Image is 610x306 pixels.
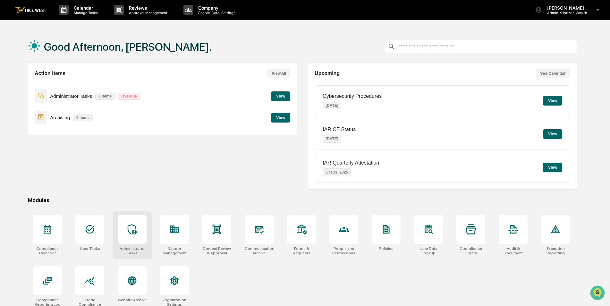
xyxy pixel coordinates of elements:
div: Communications Archive [245,246,274,255]
div: Vendor Management [160,246,189,255]
img: 1746055101610-c473b297-6a78-478c-a979-82029cc54cd1 [6,49,18,61]
p: Archiving [50,115,70,120]
div: User Tasks [80,246,100,251]
p: [DATE] [323,135,341,143]
p: 2 items [73,114,93,121]
div: 🗄️ [47,81,52,87]
span: Preclearance [13,81,41,87]
p: Administrator Tasks [50,93,92,99]
p: Admin • Horizon Wealth [542,11,587,15]
button: View [543,96,562,106]
div: Compliance Calendar [33,246,62,255]
span: Data Lookup [13,93,40,99]
button: Start new chat [109,51,117,59]
span: Pylon [64,109,78,114]
p: Reviews [124,5,171,11]
div: Administrator Tasks [118,246,147,255]
iframe: Open customer support [589,285,607,302]
p: Manage Tasks [69,11,101,15]
button: See Calendar [536,69,570,78]
p: People, Data, Settings [193,11,239,15]
button: View [543,129,562,139]
p: Calendar [69,5,101,11]
div: Audit & Document Logs [499,246,528,255]
div: We're available if you need us! [22,55,81,61]
div: 🔎 [6,94,12,99]
h1: Good Afternoon, [PERSON_NAME]. [44,40,212,53]
a: 🖐️Preclearance [4,78,44,90]
a: 🔎Data Lookup [4,90,43,102]
div: User Data Lookup [414,246,443,255]
h2: Upcoming [315,71,340,76]
p: How can we help? [6,13,117,24]
button: View [543,163,562,172]
a: 🗄️Attestations [44,78,82,90]
p: Approval Management [124,11,171,15]
div: Start new chat [22,49,105,55]
p: [PERSON_NAME] [542,5,587,11]
p: Overdue [118,93,140,100]
div: Modules [28,197,577,203]
div: Website Archive [118,298,147,302]
a: View [271,114,290,120]
div: Content Review & Approval [202,246,231,255]
p: IAR CE Status [323,127,356,132]
div: Forms & Requests [287,246,316,255]
p: Oct 13, 2025 [323,168,351,176]
div: Policies [379,246,394,251]
span: Attestations [53,81,80,87]
a: View [271,93,290,99]
img: logo [15,7,46,13]
div: People and Permissions [329,246,358,255]
p: Cybersecurity Procedures [323,93,382,99]
button: View All [267,69,290,78]
p: 8 items [95,93,115,100]
p: [DATE] [323,102,341,109]
div: 🖐️ [6,81,12,87]
div: Exception Reporting [541,246,570,255]
button: View [271,113,290,123]
a: Powered byPylon [45,108,78,114]
p: IAR Quarterly Attestation [323,160,379,166]
h2: Action Items [35,71,65,76]
p: Company [193,5,239,11]
div: Compliance Library [456,246,485,255]
button: View [271,91,290,101]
